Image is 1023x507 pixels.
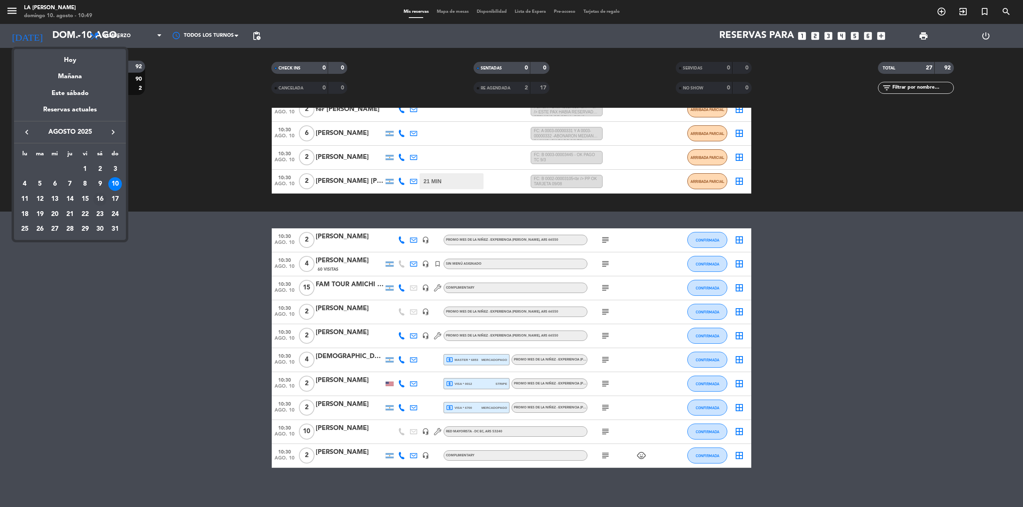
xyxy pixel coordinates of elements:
[33,177,47,191] div: 5
[93,192,108,207] td: 16 de agosto de 2025
[78,207,93,222] td: 22 de agosto de 2025
[93,208,107,221] div: 23
[78,162,93,177] td: 1 de agosto de 2025
[17,207,32,222] td: 18 de agosto de 2025
[17,222,32,237] td: 25 de agosto de 2025
[62,222,78,237] td: 28 de agosto de 2025
[78,149,93,162] th: viernes
[47,149,62,162] th: miércoles
[18,192,32,206] div: 11
[32,176,48,192] td: 5 de agosto de 2025
[106,127,120,137] button: keyboard_arrow_right
[18,177,32,191] div: 4
[93,222,107,236] div: 30
[32,149,48,162] th: martes
[107,192,123,207] td: 17 de agosto de 2025
[33,192,47,206] div: 12
[108,222,122,236] div: 31
[18,208,32,221] div: 18
[107,207,123,222] td: 24 de agosto de 2025
[108,208,122,221] div: 24
[107,149,123,162] th: domingo
[78,222,93,237] td: 29 de agosto de 2025
[108,192,122,206] div: 17
[107,222,123,237] td: 31 de agosto de 2025
[78,192,93,207] td: 15 de agosto de 2025
[48,177,62,191] div: 6
[14,49,126,65] div: Hoy
[47,222,62,237] td: 27 de agosto de 2025
[62,207,78,222] td: 21 de agosto de 2025
[17,192,32,207] td: 11 de agosto de 2025
[48,192,62,206] div: 13
[17,149,32,162] th: lunes
[48,208,62,221] div: 20
[78,192,92,206] div: 15
[93,176,108,192] td: 9 de agosto de 2025
[93,222,108,237] td: 30 de agosto de 2025
[32,222,48,237] td: 26 de agosto de 2025
[34,127,106,137] span: agosto 2025
[17,176,32,192] td: 4 de agosto de 2025
[17,162,78,177] td: AGO.
[33,222,47,236] div: 26
[63,222,77,236] div: 28
[18,222,32,236] div: 25
[78,176,93,192] td: 8 de agosto de 2025
[107,162,123,177] td: 3 de agosto de 2025
[62,192,78,207] td: 14 de agosto de 2025
[93,177,107,191] div: 9
[108,127,118,137] i: keyboard_arrow_right
[93,162,107,176] div: 2
[63,208,77,221] div: 21
[78,162,92,176] div: 1
[78,222,92,236] div: 29
[78,177,92,191] div: 8
[47,207,62,222] td: 20 de agosto de 2025
[93,162,108,177] td: 2 de agosto de 2025
[93,207,108,222] td: 23 de agosto de 2025
[108,162,122,176] div: 3
[62,149,78,162] th: jueves
[63,177,77,191] div: 7
[107,176,123,192] td: 10 de agosto de 2025
[32,207,48,222] td: 19 de agosto de 2025
[63,192,77,206] div: 14
[93,192,107,206] div: 16
[47,176,62,192] td: 6 de agosto de 2025
[93,149,108,162] th: sábado
[32,192,48,207] td: 12 de agosto de 2025
[20,127,34,137] button: keyboard_arrow_left
[14,105,126,121] div: Reservas actuales
[22,127,32,137] i: keyboard_arrow_left
[108,177,122,191] div: 10
[48,222,62,236] div: 27
[62,176,78,192] td: 7 de agosto de 2025
[14,65,126,82] div: Mañana
[33,208,47,221] div: 19
[47,192,62,207] td: 13 de agosto de 2025
[14,82,126,105] div: Este sábado
[78,208,92,221] div: 22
